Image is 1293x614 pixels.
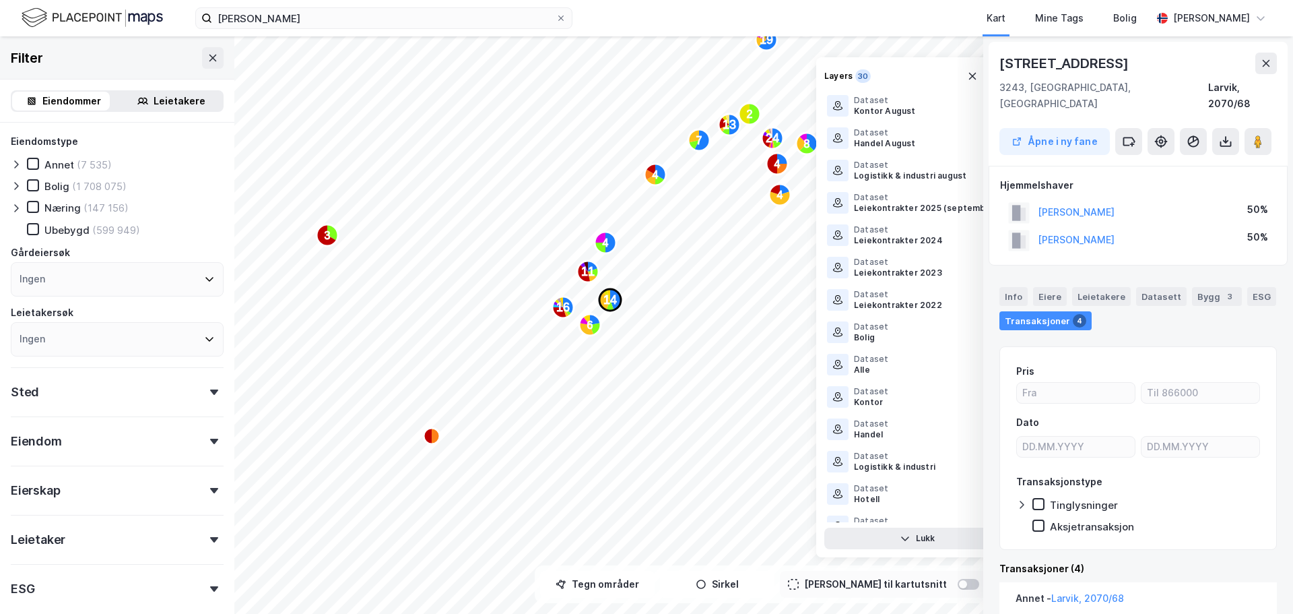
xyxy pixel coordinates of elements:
[587,319,593,331] text: 6
[769,184,791,206] div: Map marker
[599,289,621,311] div: Map marker
[854,138,916,149] div: Handel August
[854,192,998,203] div: Dataset
[1226,549,1293,614] iframe: Chat Widget
[999,128,1110,155] button: Åpne i ny fane
[854,106,916,117] div: Kontor August
[44,202,81,214] div: Næring
[540,571,655,598] button: Tegn områder
[854,516,888,526] div: Dataset
[855,69,871,83] div: 30
[1016,363,1034,379] div: Pris
[688,129,710,151] div: Map marker
[212,8,556,28] input: Søk på adresse, matrikkel, gårdeiere, leietakere eller personer
[804,576,947,592] div: [PERSON_NAME] til kartutsnitt
[958,65,1010,87] button: Tøm
[1223,290,1236,303] div: 3
[11,47,43,69] div: Filter
[854,429,888,440] div: Handel
[581,265,595,278] text: 11
[854,300,942,311] div: Leiekontrakter 2022
[1247,229,1268,245] div: 50%
[854,171,966,181] div: Logistikk & industri august
[854,419,888,429] div: Dataset
[424,428,440,444] div: Map marker
[44,158,74,171] div: Annet
[854,365,888,375] div: Alle
[854,321,888,332] div: Dataset
[595,232,616,253] div: Map marker
[854,257,942,268] div: Dataset
[747,109,753,120] text: 2
[1113,10,1137,26] div: Bolig
[1017,383,1135,403] input: Fra
[1141,383,1259,403] input: Til 866000
[762,127,783,149] div: Map marker
[1050,520,1134,533] div: Aksjetransaksjon
[11,133,78,150] div: Eiendomstype
[317,224,338,246] div: Map marker
[1247,202,1268,218] div: 50%
[11,433,62,450] div: Eiendom
[1208,80,1277,112] div: Larvik, 2070/68
[1035,10,1084,26] div: Mine Tags
[760,33,773,47] text: 19
[11,532,65,548] div: Leietaker
[653,169,659,181] text: 4
[739,103,760,125] div: Map marker
[766,153,788,175] div: Map marker
[854,268,942,278] div: Leiekontrakter 2023
[577,261,599,282] div: Map marker
[854,354,888,365] div: Dataset
[72,180,127,193] div: (1 708 075)
[1016,474,1102,490] div: Transaksjonstype
[999,80,1208,112] div: 3243, [GEOGRAPHIC_DATA], [GEOGRAPHIC_DATA]
[92,224,140,237] div: (599 949)
[84,202,129,214] div: (147 156)
[22,6,163,30] img: logo.f888ab2527a4732fd821a326f86c7f29.svg
[1017,437,1135,457] input: DD.MM.YYYY
[44,180,69,193] div: Bolig
[854,494,888,505] div: Hotell
[854,397,888,408] div: Kontor
[854,235,943,246] div: Leiekontrakter 2024
[723,118,736,131] text: 13
[796,133,818,154] div: Map marker
[854,386,888,397] div: Dataset
[552,297,574,318] div: Map marker
[154,93,205,109] div: Leietakere
[1226,549,1293,614] div: Kontrollprogram for chat
[999,53,1131,74] div: [STREET_ADDRESS]
[11,483,60,499] div: Eierskap
[644,164,666,185] div: Map marker
[11,384,39,400] div: Sted
[854,224,943,235] div: Dataset
[854,127,916,138] div: Dataset
[824,528,1010,549] button: Lukk
[1072,287,1131,306] div: Leietakere
[1136,287,1187,306] div: Datasett
[854,332,888,343] div: Bolig
[579,314,601,336] div: Map marker
[603,293,617,307] text: 14
[999,561,1277,577] div: Transaksjoner (4)
[854,95,916,106] div: Dataset
[20,331,45,347] div: Ingen
[603,237,609,249] text: 4
[804,138,810,150] text: 8
[77,158,112,171] div: (7 535)
[1000,177,1276,193] div: Hjemmelshaver
[854,462,935,472] div: Logistikk & industri
[777,189,783,201] text: 4
[1141,437,1259,457] input: DD.MM.YYYY
[1016,415,1039,431] div: Dato
[854,160,966,171] div: Dataset
[824,71,853,82] div: Layers
[42,93,101,109] div: Eiendommer
[1173,10,1250,26] div: [PERSON_NAME]
[11,581,34,597] div: ESG
[696,135,702,146] text: 7
[556,301,570,314] text: 16
[1247,287,1276,306] div: ESG
[999,311,1092,330] div: Transaksjoner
